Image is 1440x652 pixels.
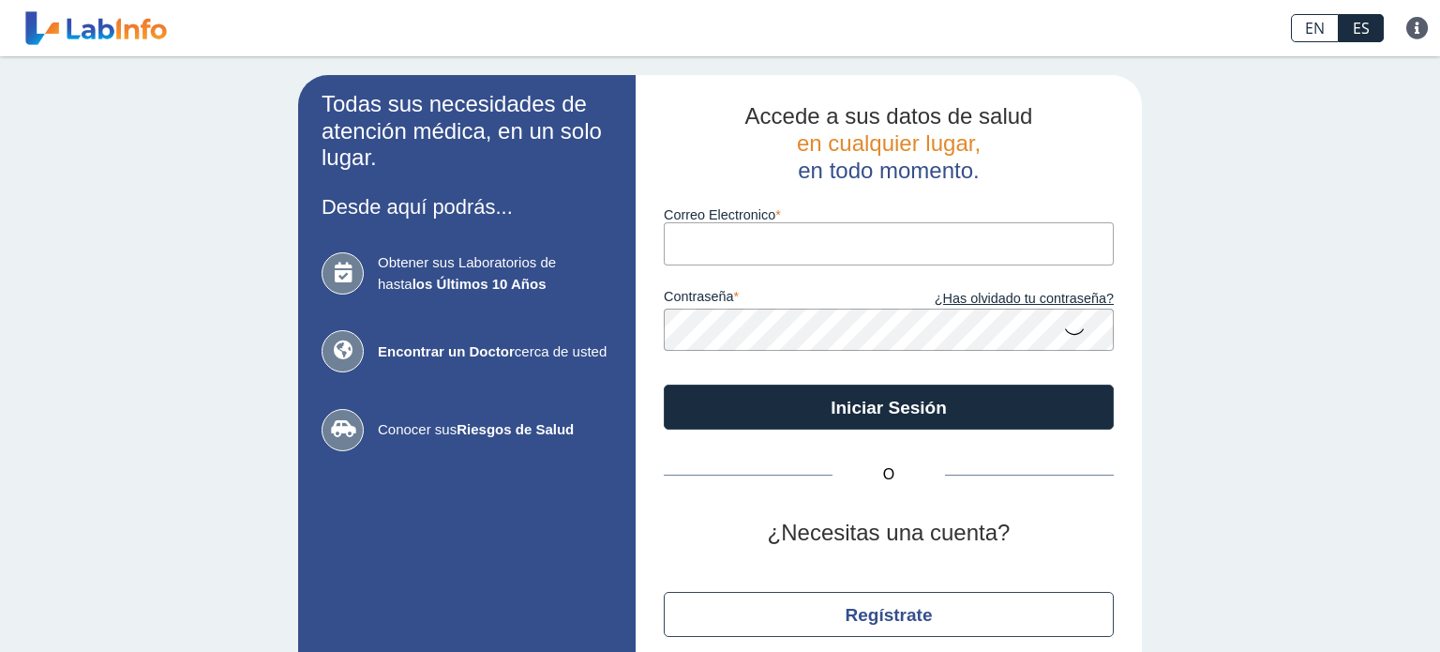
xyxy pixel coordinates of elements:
span: O [832,463,945,486]
span: en todo momento. [798,158,979,183]
b: Riesgos de Salud [457,421,574,437]
h2: ¿Necesitas una cuenta? [664,520,1114,547]
span: Obtener sus Laboratorios de hasta [378,252,612,295]
h2: Todas sus necesidades de atención médica, en un solo lugar. [322,91,612,172]
span: Conocer sus [378,419,612,441]
button: Iniciar Sesión [664,385,1114,430]
a: EN [1291,14,1339,42]
span: en cualquier lugar, [797,130,981,156]
b: los Últimos 10 Años [412,276,547,292]
label: Correo Electronico [664,207,1114,222]
label: contraseña [664,289,889,310]
a: ES [1339,14,1384,42]
a: ¿Has olvidado tu contraseña? [889,289,1114,310]
span: Accede a sus datos de salud [745,103,1033,129]
button: Regístrate [664,592,1114,637]
b: Encontrar un Doctor [378,343,515,359]
span: cerca de usted [378,341,612,363]
h3: Desde aquí podrás... [322,195,612,219]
